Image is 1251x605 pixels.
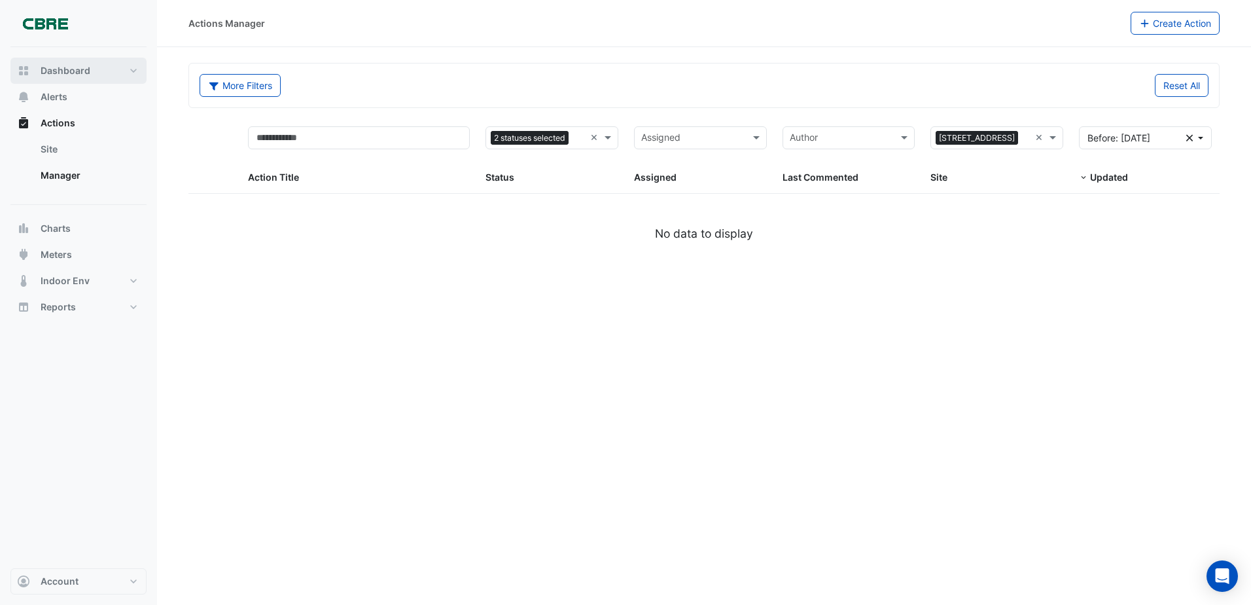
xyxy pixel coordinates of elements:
button: Reports [10,294,147,320]
span: Last Commented [783,172,858,183]
span: Meters [41,248,72,261]
img: Company Logo [16,10,75,37]
div: Actions [10,136,147,194]
span: [STREET_ADDRESS] [936,131,1018,145]
span: Clear [590,130,601,145]
app-icon: Meters [17,248,30,261]
app-icon: Actions [17,117,30,130]
button: More Filters [200,74,281,97]
span: Alerts [41,90,67,103]
app-icon: Charts [17,222,30,235]
button: Alerts [10,84,147,110]
div: No data to display [188,225,1220,242]
span: Action Title [248,172,299,183]
a: Manager [30,162,147,189]
button: Indoor Env [10,268,147,294]
span: Account [41,575,79,588]
span: Site [930,172,947,183]
fa-icon: Clear [1186,131,1193,145]
span: Dashboard [41,64,90,77]
app-icon: Indoor Env [17,274,30,287]
span: Status [485,172,514,183]
span: Updated [1090,172,1128,183]
button: Account [10,568,147,595]
button: Meters [10,242,147,268]
div: Open Intercom Messenger [1207,560,1238,592]
app-icon: Alerts [17,90,30,103]
app-icon: Dashboard [17,64,30,77]
span: Actions [41,117,75,130]
span: Indoor Env [41,274,90,287]
button: Dashboard [10,58,147,84]
button: Actions [10,110,147,136]
span: 2 statuses selected [491,131,569,145]
button: Create Action [1131,12,1220,35]
button: Charts [10,215,147,242]
div: Actions Manager [188,16,265,30]
span: Reports [41,301,76,314]
span: Assigned [634,172,677,183]
span: Clear [1035,130,1046,145]
app-icon: Reports [17,301,30,314]
span: Charts [41,222,71,235]
button: Before: [DATE] [1079,126,1212,149]
a: Site [30,136,147,162]
span: Before: 20 Jul 25 [1087,132,1150,143]
button: Reset All [1155,74,1208,97]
